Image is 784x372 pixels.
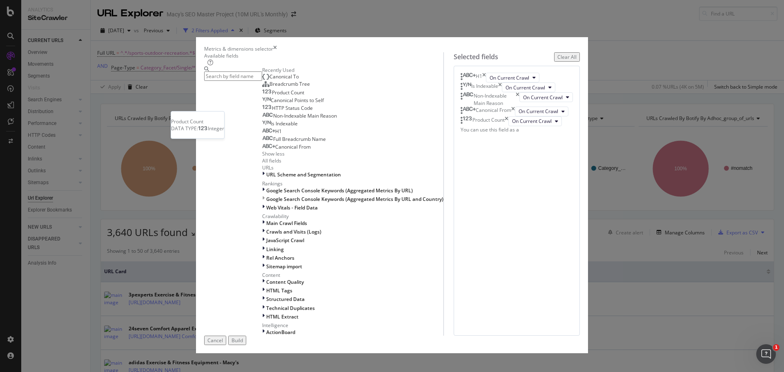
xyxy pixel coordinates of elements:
[512,118,552,125] span: On Current Crawl
[269,73,299,80] span: Canonical To
[266,313,298,320] span: HTML Extract
[482,73,486,82] div: times
[262,150,285,157] div: Show less
[523,94,563,101] span: On Current Crawl
[266,263,302,270] span: Sitemap import
[461,126,573,133] div: You can use this field as a
[557,53,577,60] div: Clear All
[271,120,298,127] span: Is Indexable
[196,37,588,353] div: modal
[490,74,529,81] span: On Current Crawl
[519,92,573,102] button: On Current Crawl
[476,107,511,116] div: Canonical From
[508,116,562,126] button: On Current Crawl
[454,52,498,62] div: Selected fields
[511,107,515,116] div: times
[266,237,304,244] span: JavaScript Crawl
[266,246,284,253] span: Linking
[232,337,243,344] div: Build
[204,336,226,345] button: Cancel
[262,157,443,164] div: All fields
[554,52,580,62] button: Clear All
[506,84,545,91] span: On Current Crawl
[773,344,780,351] span: 1
[266,220,307,227] span: Main Crawl Fields
[266,254,294,261] span: Rel Anchors
[486,73,539,82] button: On Current Crawl
[208,125,224,132] span: Integer
[262,272,443,278] div: Content
[262,196,443,203] div: This group is disabled
[275,128,282,135] span: H1
[271,97,324,104] span: Canonical Points to Self
[262,322,443,329] div: Intelligence
[266,187,413,194] span: Google Search Console Keywords (Aggregated Metrics By URL)
[273,112,337,119] span: Non-Indexable Main Reason
[474,92,516,106] div: Non-Indexable Main Reason
[262,180,443,187] div: Rankings
[204,45,273,52] div: Metrics & dimensions selector
[471,82,498,92] div: Is Indexable
[171,125,198,132] span: DATA TYPE:
[461,116,573,126] div: Product CounttimesOn Current Crawl
[519,108,558,115] span: On Current Crawl
[207,337,223,344] div: Cancel
[505,116,508,126] div: times
[476,73,482,82] div: H1
[269,80,310,87] span: Breadcrumb Tree
[273,136,326,143] span: Full Breadcrumb Name
[461,107,573,116] div: Canonical FromtimesOn Current Crawl
[498,82,502,92] div: times
[461,82,573,92] div: Is IndexabletimesOn Current Crawl
[266,171,341,178] span: URL Scheme and Segmentation
[756,344,776,364] iframe: Intercom live chat
[272,105,313,111] span: HTTP Status Code
[266,287,292,294] span: HTML Tags
[204,71,262,81] input: Search by field name
[272,89,304,96] span: Product Count
[204,52,443,59] div: Available fields
[266,196,443,203] span: Google Search Console Keywords (Aggregated Metrics By URL and Country)
[266,278,304,285] span: Content Quality
[461,92,573,106] div: Non-Indexable Main ReasontimesOn Current Crawl
[273,45,277,52] div: times
[171,118,224,125] div: Product Count
[516,92,519,106] div: times
[262,164,443,171] div: URLs
[266,204,318,211] span: Web Vitals - Field Data
[266,329,295,336] span: ActionBoard
[275,143,311,150] span: Canonical From
[262,213,443,220] div: Crawlability
[472,116,505,126] div: Product Count
[266,228,321,235] span: Crawls and Visits (Logs)
[228,336,246,345] button: Build
[461,73,573,82] div: H1timesOn Current Crawl
[266,296,305,303] span: Structured Data
[266,305,315,312] span: Technical Duplicates
[262,67,443,74] div: Recently Used
[502,82,555,92] button: On Current Crawl
[515,107,568,116] button: On Current Crawl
